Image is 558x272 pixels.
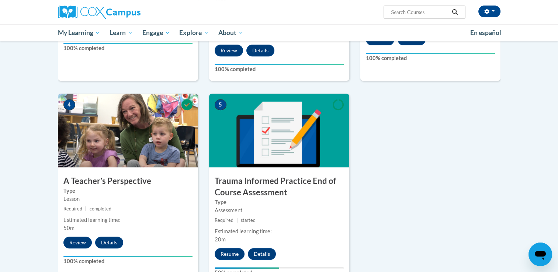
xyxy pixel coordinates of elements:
button: Details [246,45,274,56]
div: Main menu [47,24,512,41]
span: Explore [179,28,209,37]
span: Required [63,206,82,212]
span: completed [90,206,111,212]
div: Estimated learning time: [63,216,193,224]
img: Course Image [58,94,198,167]
span: | [85,206,87,212]
span: Required [215,217,233,223]
label: 100% completed [63,44,193,52]
a: Cox Campus [58,6,198,19]
button: Resume [215,248,245,260]
span: started [241,217,256,223]
a: Explore [174,24,214,41]
div: Your progress [215,267,279,269]
div: Your progress [63,43,193,44]
div: Assessment [215,206,344,215]
label: 100% completed [366,54,495,62]
iframe: Button to launch messaging window, conversation in progress [528,243,552,266]
span: 5 [215,99,226,110]
label: 100% completed [63,257,193,265]
a: En español [465,25,506,41]
button: Review [63,237,92,248]
h3: Trauma Informed Practice End of Course Assessment [209,175,349,198]
div: Your progress [215,64,344,65]
div: Lesson [63,195,193,203]
input: Search Courses [390,8,449,17]
span: About [218,28,243,37]
div: Your progress [366,53,495,54]
span: 50m [63,225,74,231]
a: My Learning [53,24,105,41]
button: Account Settings [478,6,500,17]
label: Type [215,198,344,206]
span: My Learning [58,28,100,37]
img: Course Image [209,94,349,167]
span: | [236,217,238,223]
span: 4 [63,99,75,110]
h3: A Teacher’s Perspective [58,175,198,187]
span: 20m [215,236,226,243]
button: Details [95,237,123,248]
label: 100% completed [215,65,344,73]
a: Learn [105,24,138,41]
img: Cox Campus [58,6,141,19]
span: En español [470,29,501,36]
button: Review [215,45,243,56]
button: Details [248,248,276,260]
a: About [214,24,248,41]
label: Type [63,187,193,195]
div: Your progress [63,256,193,257]
span: Learn [110,28,133,37]
a: Engage [138,24,175,41]
div: Estimated learning time: [215,227,344,236]
span: Engage [142,28,170,37]
button: Search [449,8,460,17]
